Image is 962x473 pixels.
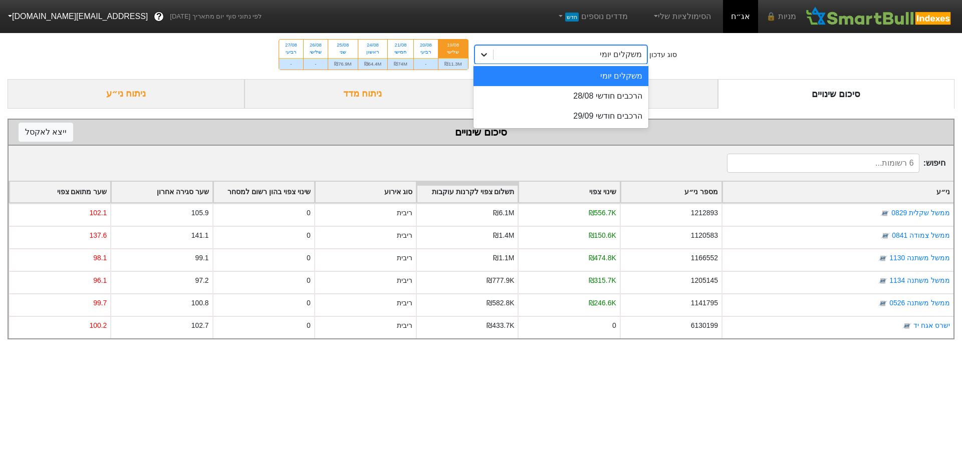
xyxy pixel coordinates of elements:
div: סיכום שינויים [19,125,943,140]
div: ₪6.1M [493,208,514,218]
div: 96.1 [93,275,107,286]
input: 6 רשומות... [727,154,919,173]
div: שלישי [310,49,322,56]
div: סיכום שינויים [718,79,955,109]
div: 0 [307,298,311,308]
a: מדדים נוספיםחדש [552,7,632,27]
div: ריבית [397,298,412,308]
img: tase link [878,276,888,286]
div: 99.1 [195,253,208,263]
div: 21/08 [394,42,407,49]
span: חיפוש : [727,154,945,173]
div: שני [334,49,352,56]
div: 98.1 [93,253,107,263]
a: ממשל משתנה 1134 [889,276,950,284]
div: 0 [307,320,311,331]
div: 1212893 [691,208,718,218]
div: 19/08 [444,42,462,49]
a: ישרס אגח יד [913,321,950,329]
div: ראשון [364,49,382,56]
div: 0 [307,275,311,286]
div: סוג עדכון [649,50,677,60]
div: Toggle SortBy [723,182,953,202]
div: 27/08 [285,42,297,49]
img: tase link [878,253,888,263]
div: ₪1.4M [493,230,514,241]
img: tase link [878,298,888,308]
img: SmartBull [804,7,954,27]
a: הסימולציות שלי [648,7,715,27]
div: ₪433.7K [487,320,514,331]
div: ₪474.8K [589,253,616,263]
div: 105.9 [191,208,209,218]
div: 102.1 [89,208,107,218]
div: 0 [307,208,311,218]
div: Toggle SortBy [315,182,416,202]
div: 1205145 [691,275,718,286]
span: ? [156,10,162,24]
div: ריבית [397,230,412,241]
div: - [304,58,328,70]
div: 100.8 [191,298,209,308]
div: משקלים יומי [473,66,649,86]
div: 137.6 [89,230,107,241]
div: Toggle SortBy [213,182,314,202]
div: רביעי [285,49,297,56]
div: ₪64.4M [358,58,388,70]
div: ₪74M [388,58,413,70]
div: שלישי [444,49,462,56]
div: ריבית [397,208,412,218]
div: 1120583 [691,230,718,241]
div: 1141795 [691,298,718,308]
div: ₪582.8K [487,298,514,308]
img: tase link [880,231,890,241]
a: ממשל משתנה 1130 [889,254,950,262]
div: ריבית [397,320,412,331]
div: 25/08 [334,42,352,49]
div: Toggle SortBy [621,182,722,202]
div: 20/08 [420,42,432,49]
div: 0 [307,230,311,241]
div: 97.2 [195,275,208,286]
div: ריבית [397,253,412,263]
div: Toggle SortBy [417,182,518,202]
a: ממשל צמודה 0841 [892,231,950,239]
div: 26/08 [310,42,322,49]
div: חמישי [394,49,407,56]
div: Toggle SortBy [519,182,619,202]
a: ממשל משתנה 0526 [889,299,950,307]
div: ריבית [397,275,412,286]
div: 1166552 [691,253,718,263]
div: 141.1 [191,230,209,241]
div: הרכבים חודשי 29/09 [473,106,649,126]
img: tase link [880,208,890,218]
div: 24/08 [364,42,382,49]
div: משקלים יומי [600,49,642,61]
a: ממשל שקלית 0829 [891,209,950,217]
div: ₪1.1M [493,253,514,263]
div: 0 [612,320,616,331]
div: ניתוח מדד [245,79,482,109]
div: Toggle SortBy [10,182,110,202]
div: 102.7 [191,320,209,331]
span: לפי נתוני סוף יום מתאריך [DATE] [170,12,262,22]
div: רביעי [420,49,432,56]
div: ₪246.6K [589,298,616,308]
div: 0 [307,253,311,263]
div: 100.2 [89,320,107,331]
div: - [414,58,438,70]
button: ייצא לאקסל [19,123,73,142]
div: ₪76.9M [328,58,358,70]
div: ₪777.9K [487,275,514,286]
img: tase link [902,321,912,331]
div: ₪556.7K [589,208,616,218]
div: ניתוח ני״ע [8,79,245,109]
div: 99.7 [93,298,107,308]
div: 6130199 [691,320,718,331]
div: ₪11.3M [438,58,468,70]
div: ₪315.7K [589,275,616,286]
div: ₪150.6K [589,230,616,241]
div: - [279,58,303,70]
div: Toggle SortBy [111,182,212,202]
span: חדש [565,13,579,22]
